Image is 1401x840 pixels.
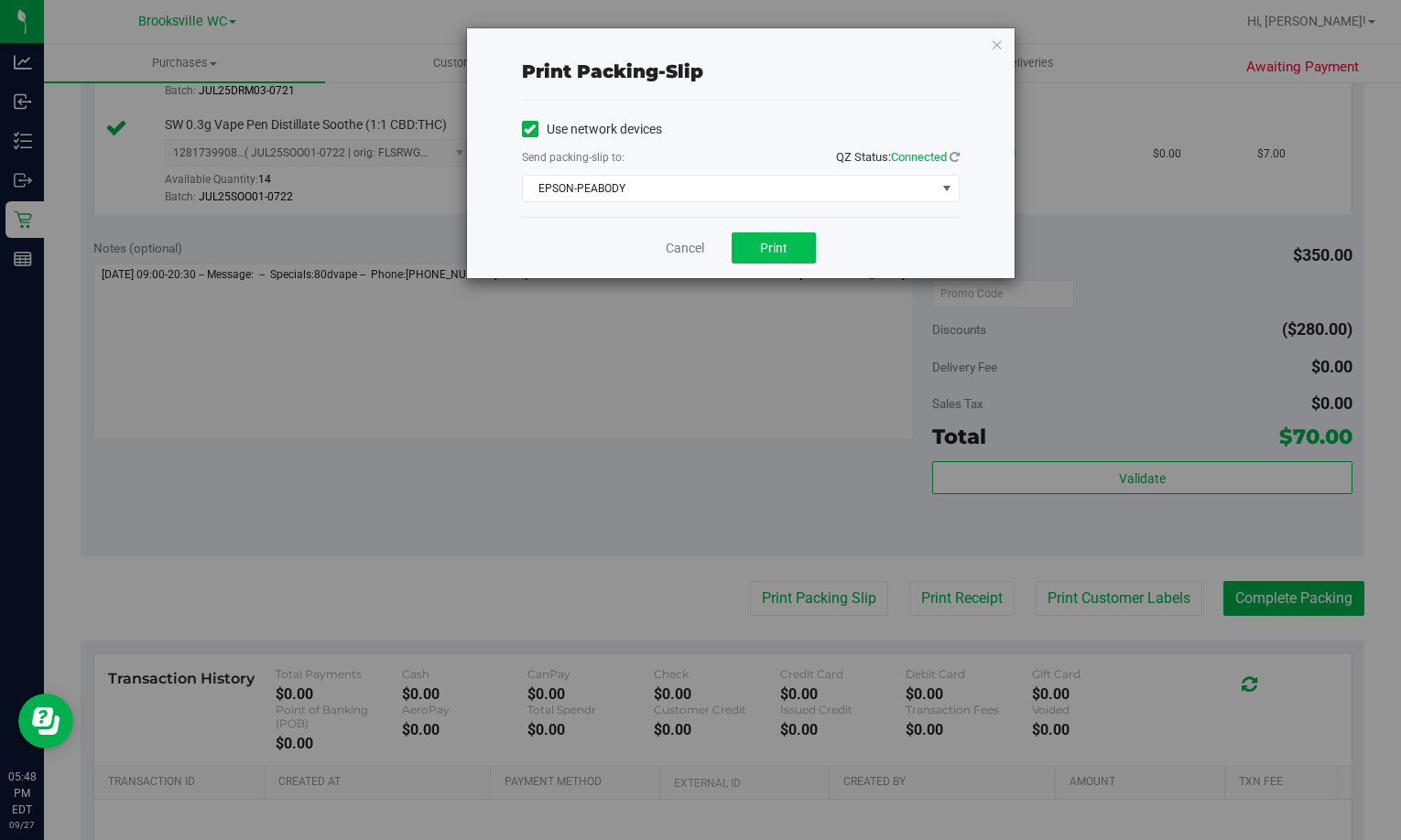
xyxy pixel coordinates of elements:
[891,150,947,164] span: Connected
[760,241,787,255] span: Print
[522,149,624,166] label: Send packing-slip to:
[522,60,703,82] span: Print packing-slip
[666,239,704,258] a: Cancel
[523,176,936,201] span: EPSON-PEABODY
[836,150,960,164] span: QZ Status:
[18,694,73,748] iframe: Resource center
[935,176,958,201] span: select
[732,232,816,264] button: Print
[522,120,662,139] label: Use network devices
